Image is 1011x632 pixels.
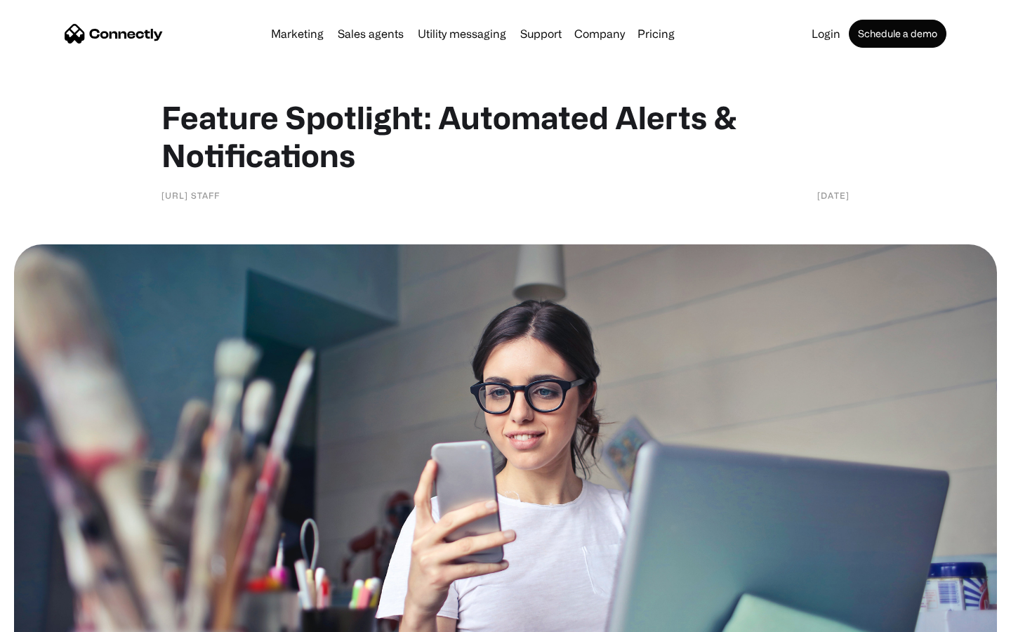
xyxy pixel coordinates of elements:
a: home [65,23,163,44]
h1: Feature Spotlight: Automated Alerts & Notifications [161,98,850,174]
div: Company [574,24,625,44]
a: Schedule a demo [849,20,946,48]
a: Login [806,28,846,39]
a: Pricing [632,28,680,39]
div: [URL] staff [161,188,220,202]
a: Support [515,28,567,39]
a: Utility messaging [412,28,512,39]
div: Company [570,24,629,44]
aside: Language selected: English [14,607,84,627]
ul: Language list [28,607,84,627]
a: Sales agents [332,28,409,39]
a: Marketing [265,28,329,39]
div: [DATE] [817,188,850,202]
